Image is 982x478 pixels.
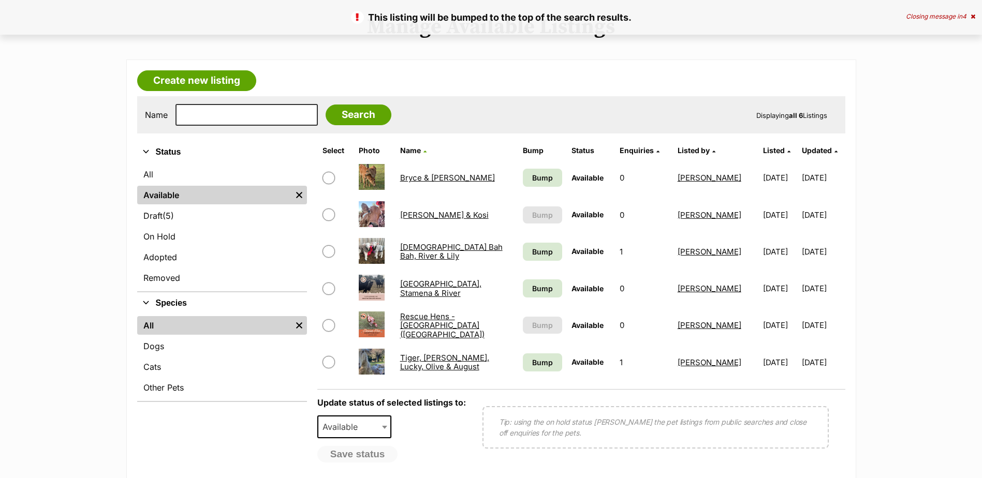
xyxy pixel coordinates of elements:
[355,142,395,159] th: Photo
[678,146,715,155] a: Listed by
[802,307,844,343] td: [DATE]
[137,165,307,184] a: All
[137,186,291,204] a: Available
[137,70,256,91] a: Create new listing
[615,271,672,306] td: 0
[678,247,741,257] a: [PERSON_NAME]
[802,271,844,306] td: [DATE]
[759,234,801,270] td: [DATE]
[532,246,553,257] span: Bump
[400,173,495,183] a: Bryce & [PERSON_NAME]
[802,234,844,270] td: [DATE]
[523,279,562,297] a: Bump
[137,145,307,159] button: Status
[499,416,812,438] p: Tip: using the on hold status [PERSON_NAME] the pet listings from public searches and close off e...
[317,415,392,438] span: Available
[137,163,307,291] div: Status
[137,314,307,401] div: Species
[759,345,801,380] td: [DATE]
[962,12,966,20] span: 4
[532,283,553,294] span: Bump
[571,173,604,182] span: Available
[763,146,790,155] a: Listed
[137,206,307,225] a: Draft
[571,210,604,219] span: Available
[400,146,427,155] a: Name
[523,317,562,334] button: Bump
[137,248,307,266] a: Adopted
[759,271,801,306] td: [DATE]
[802,146,832,155] span: Updated
[145,110,168,119] label: Name
[400,353,489,371] a: Tiger, [PERSON_NAME], Lucky, Olive & August
[615,345,672,380] td: 1
[759,307,801,343] td: [DATE]
[532,172,553,183] span: Bump
[678,173,741,183] a: [PERSON_NAME]
[620,146,659,155] a: Enquiries
[763,146,785,155] span: Listed
[802,345,844,380] td: [DATE]
[571,357,604,366] span: Available
[523,243,562,261] a: Bump
[291,186,307,204] a: Remove filter
[523,353,562,371] a: Bump
[137,337,307,355] a: Dogs
[802,160,844,196] td: [DATE]
[137,268,307,287] a: Removed
[571,247,604,256] span: Available
[620,146,654,155] span: translation missing: en.admin.listings.index.attributes.enquiries
[802,197,844,233] td: [DATE]
[615,307,672,343] td: 0
[523,206,562,223] button: Bump
[906,13,975,20] div: Closing message in
[523,169,562,187] a: Bump
[615,234,672,270] td: 1
[400,279,481,297] a: [GEOGRAPHIC_DATA], Stamena & River
[137,296,307,310] button: Species
[400,311,485,339] a: Rescue Hens - [GEOGRAPHIC_DATA] ([GEOGRAPHIC_DATA])
[532,357,553,368] span: Bump
[137,357,307,376] a: Cats
[678,146,710,155] span: Listed by
[571,284,604,293] span: Available
[317,446,398,462] button: Save status
[532,210,553,220] span: Bump
[137,227,307,246] a: On Hold
[137,316,291,335] a: All
[571,321,604,330] span: Available
[678,210,741,220] a: [PERSON_NAME]
[759,160,801,196] td: [DATE]
[759,197,801,233] td: [DATE]
[615,197,672,233] td: 0
[532,320,553,331] span: Bump
[678,357,741,367] a: [PERSON_NAME]
[789,111,803,119] strong: all 6
[137,378,307,397] a: Other Pets
[400,210,489,220] a: [PERSON_NAME] & Kosi
[567,142,615,159] th: Status
[326,104,391,125] input: Search
[400,146,421,155] span: Name
[400,242,503,261] a: [DEMOGRAPHIC_DATA] Bah Bah, River & Lily
[802,146,838,155] a: Updated
[615,160,672,196] td: 0
[317,397,466,408] label: Update status of selected listings to:
[519,142,566,159] th: Bump
[756,111,827,119] span: Displaying Listings
[291,316,307,335] a: Remove filter
[318,142,354,159] th: Select
[10,10,972,24] p: This listing will be bumped to the top of the search results.
[318,420,368,434] span: Available
[163,210,174,222] span: (5)
[678,320,741,330] a: [PERSON_NAME]
[678,283,741,293] a: [PERSON_NAME]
